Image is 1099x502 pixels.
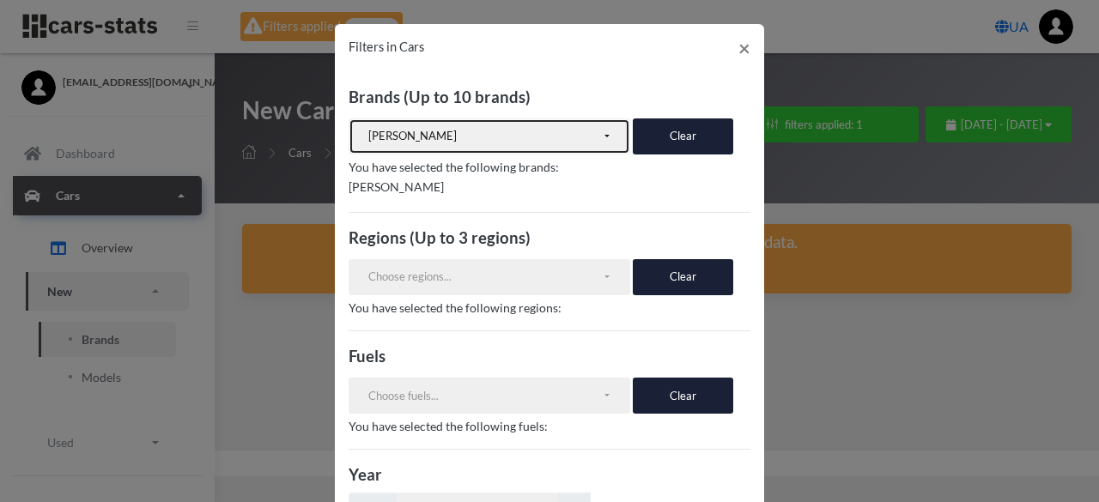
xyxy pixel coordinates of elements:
b: Regions (Up to 3 regions) [349,228,531,247]
span: You have selected the following brands: [349,160,559,174]
div: Choose regions... [368,269,602,286]
button: ASTON MARTIN [349,118,630,154]
button: Clear [633,378,733,414]
button: Clear [633,259,733,295]
button: Clear [633,118,733,154]
button: Choose regions... [349,259,630,295]
div: [PERSON_NAME] [368,128,602,145]
b: Fuels [349,347,386,366]
span: You have selected the following fuels: [349,419,548,433]
button: Choose fuels... [349,378,630,414]
p: [PERSON_NAME] [349,176,750,197]
b: Brands (Up to 10 brands) [349,88,531,106]
div: Choose fuels... [368,388,602,405]
button: Close [725,24,764,72]
span: Filters in Cars [349,39,424,54]
span: × [738,35,750,60]
span: You have selected the following regions: [349,300,562,315]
